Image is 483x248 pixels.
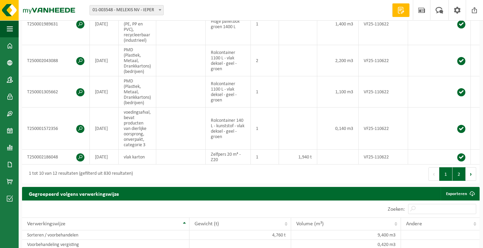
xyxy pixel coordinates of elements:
td: PMD (Plastiek, Metaal, Drankkartons) (bedrijven) [119,45,156,76]
td: 2,200 m3 [317,45,359,76]
td: T250001989631 [22,3,90,45]
td: VF25-110622 [359,3,408,45]
td: [DATE] [90,3,119,45]
button: Next [466,167,476,181]
td: Sorteren / voorbehandelen [22,230,189,240]
td: 2 [251,45,279,76]
td: Rolcontainer 1100 L - vlak deksel - geel - groen [206,76,251,108]
td: 1,100 m3 [317,76,359,108]
td: T250002186048 [22,150,90,165]
h2: Gegroepeerd volgens verwerkingswijze [22,187,126,200]
td: Hoge palletbox groen 1400 L [206,3,251,45]
button: 2 [452,167,466,181]
td: VF25-110622 [359,76,408,108]
td: [DATE] [90,150,119,165]
td: T250001305662 [22,76,90,108]
td: T250001572356 [22,108,90,150]
td: 1,400 m3 [317,3,359,45]
span: 01-003548 - MELEXIS NV - IEPER [89,5,164,15]
td: vlak karton [119,150,156,165]
td: gemengde harde kunststoffen (PE, PP en PVC), recycleerbaar (industrieel) [119,3,156,45]
td: 9,400 m3 [291,230,401,240]
button: Previous [428,167,439,181]
span: Volume (m³) [296,221,324,227]
label: Zoeken: [388,207,405,212]
td: 1,940 t [279,150,317,165]
td: PMD (Plastiek, Metaal, Drankkartons) (bedrijven) [119,76,156,108]
div: 1 tot 10 van 12 resultaten (gefilterd uit 830 resultaten) [25,168,133,180]
td: 1 [251,76,279,108]
td: [DATE] [90,76,119,108]
td: 1 [251,150,279,165]
td: [DATE] [90,45,119,76]
span: Gewicht (t) [195,221,219,227]
span: 01-003548 - MELEXIS NV - IEPER [90,5,163,15]
td: Rolcontainer 140 L - kunststof - vlak deksel - geel - groen [206,108,251,150]
td: T250002043088 [22,45,90,76]
td: 1 [251,108,279,150]
td: 4,760 t [189,230,291,240]
td: Rolcontainer 1100 L - vlak deksel - geel - groen [206,45,251,76]
span: Andere [406,221,422,227]
td: 1 [251,3,279,45]
td: 0,140 m3 [317,108,359,150]
a: Exporteren [441,187,479,201]
td: VF25-110622 [359,108,408,150]
span: Verwerkingswijze [27,221,65,227]
button: 1 [439,167,452,181]
td: Zelfpers 20 m³ - Z20 [206,150,251,165]
td: [DATE] [90,108,119,150]
td: voedingsafval, bevat producten van dierlijke oorsprong, onverpakt, categorie 3 [119,108,156,150]
td: VF25-110622 [359,45,408,76]
td: VF25-110622 [359,150,408,165]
